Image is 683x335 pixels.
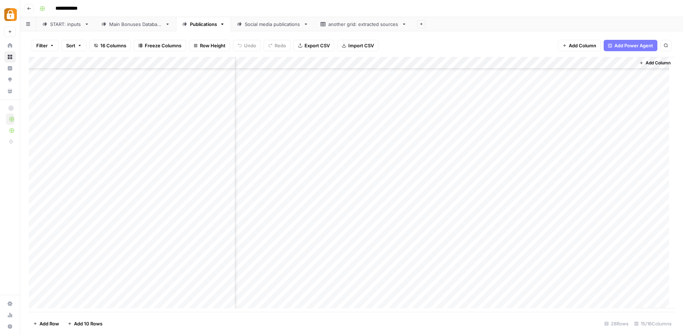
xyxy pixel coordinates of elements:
[36,17,95,31] a: START: inputs
[4,298,16,309] a: Settings
[89,40,131,51] button: 16 Columns
[50,21,81,28] div: START: inputs
[4,63,16,74] a: Insights
[646,60,671,66] span: Add Column
[264,40,291,51] button: Redo
[631,318,674,329] div: 15/16 Columns
[190,21,217,28] div: Publications
[4,85,16,97] a: Your Data
[176,17,231,31] a: Publications
[231,17,314,31] a: Social media publications
[305,42,330,49] span: Export CSV
[95,17,176,31] a: Main Bonuses Database
[244,42,256,49] span: Undo
[4,8,17,21] img: Adzz Logo
[569,42,596,49] span: Add Column
[4,40,16,51] a: Home
[4,6,16,23] button: Workspace: Adzz
[293,40,334,51] button: Export CSV
[63,318,107,329] button: Add 10 Rows
[66,42,75,49] span: Sort
[29,318,63,329] button: Add Row
[233,40,261,51] button: Undo
[337,40,378,51] button: Import CSV
[109,21,162,28] div: Main Bonuses Database
[200,42,226,49] span: Row Height
[189,40,230,51] button: Row Height
[245,21,301,28] div: Social media publications
[558,40,601,51] button: Add Column
[4,74,16,85] a: Opportunities
[636,58,673,68] button: Add Column
[74,320,102,327] span: Add 10 Rows
[614,42,653,49] span: Add Power Agent
[4,321,16,332] button: Help + Support
[39,320,59,327] span: Add Row
[4,309,16,321] a: Usage
[348,42,374,49] span: Import CSV
[32,40,59,51] button: Filter
[62,40,86,51] button: Sort
[604,40,657,51] button: Add Power Agent
[602,318,631,329] div: 28 Rows
[275,42,286,49] span: Redo
[36,42,48,49] span: Filter
[134,40,186,51] button: Freeze Columns
[145,42,181,49] span: Freeze Columns
[328,21,399,28] div: another grid: extracted sources
[314,17,413,31] a: another grid: extracted sources
[4,51,16,63] a: Browse
[100,42,126,49] span: 16 Columns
